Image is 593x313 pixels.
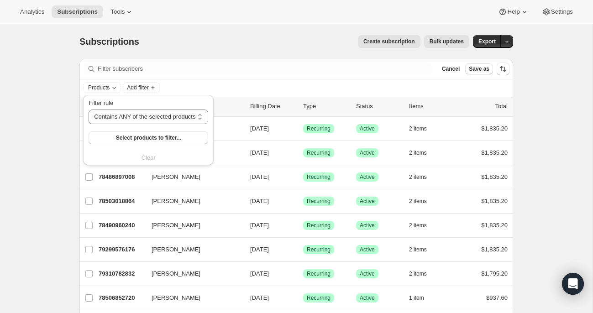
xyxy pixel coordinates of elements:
[409,173,427,181] span: 2 items
[303,102,349,111] div: Type
[497,63,509,75] button: Sort the results
[146,266,237,281] button: [PERSON_NAME]
[250,198,269,204] span: [DATE]
[360,222,375,229] span: Active
[152,269,200,278] span: [PERSON_NAME]
[409,171,437,183] button: 2 items
[250,270,269,277] span: [DATE]
[15,5,50,18] button: Analytics
[152,221,200,230] span: [PERSON_NAME]
[99,171,508,183] div: 78486897008[PERSON_NAME][DATE]SuccessRecurringSuccessActive2 items$1,835.20
[551,8,573,16] span: Settings
[507,8,520,16] span: Help
[363,38,415,45] span: Create subscription
[409,149,427,156] span: 2 items
[99,293,144,303] p: 78506852720
[307,270,331,277] span: Recurring
[409,243,437,256] button: 2 items
[307,149,331,156] span: Recurring
[99,243,508,256] div: 79299576176[PERSON_NAME][DATE]SuccessRecurringSuccessActive2 items$1,835.20
[127,84,148,91] span: Add filter
[409,294,424,302] span: 1 item
[409,270,427,277] span: 2 items
[409,102,455,111] div: Items
[307,125,331,132] span: Recurring
[481,246,508,253] span: $1,835.20
[493,5,534,18] button: Help
[409,125,427,132] span: 2 items
[89,99,113,106] span: Filter rule
[360,270,375,277] span: Active
[409,195,437,208] button: 2 items
[84,83,121,93] button: Products
[99,122,508,135] div: 79299871088[PERSON_NAME][DATE]SuccessRecurringSuccessActive2 items$1,835.20
[99,221,144,230] p: 78490960240
[99,195,508,208] div: 78503018864[PERSON_NAME][DATE]SuccessRecurringSuccessActive2 items$1,835.20
[424,35,469,48] button: Bulk updates
[409,198,427,205] span: 2 items
[99,146,508,159] div: 78491681136[PERSON_NAME][DATE]SuccessRecurringSuccessActive2 items$1,835.20
[307,246,331,253] span: Recurring
[20,8,44,16] span: Analytics
[250,102,296,111] p: Billing Date
[481,125,508,132] span: $1,835.20
[478,38,496,45] span: Export
[307,198,331,205] span: Recurring
[360,149,375,156] span: Active
[360,198,375,205] span: Active
[409,292,434,304] button: 1 item
[360,294,375,302] span: Active
[356,102,402,111] p: Status
[99,245,144,254] p: 79299576176
[152,245,200,254] span: [PERSON_NAME]
[442,65,460,73] span: Cancel
[99,172,144,182] p: 78486897008
[99,102,508,111] div: IDCustomerBilling DateTypeStatusItemsTotal
[481,222,508,229] span: $1,835.20
[409,219,437,232] button: 2 items
[79,37,139,47] span: Subscriptions
[495,102,508,111] p: Total
[99,197,144,206] p: 78503018864
[409,267,437,280] button: 2 items
[146,170,237,184] button: [PERSON_NAME]
[152,293,200,303] span: [PERSON_NAME]
[360,173,375,181] span: Active
[110,8,125,16] span: Tools
[481,198,508,204] span: $1,835.20
[250,222,269,229] span: [DATE]
[250,246,269,253] span: [DATE]
[307,294,331,302] span: Recurring
[99,267,508,280] div: 79310782832[PERSON_NAME][DATE]SuccessRecurringSuccessActive2 items$1,795.20
[152,197,200,206] span: [PERSON_NAME]
[360,125,375,132] span: Active
[469,65,489,73] span: Save as
[250,125,269,132] span: [DATE]
[89,131,208,144] button: Select products to filter
[430,38,464,45] span: Bulk updates
[146,194,237,209] button: [PERSON_NAME]
[250,173,269,180] span: [DATE]
[307,173,331,181] span: Recurring
[250,294,269,301] span: [DATE]
[438,63,463,74] button: Cancel
[307,222,331,229] span: Recurring
[123,82,159,93] button: Add filter
[481,173,508,180] span: $1,835.20
[99,292,508,304] div: 78506852720[PERSON_NAME][DATE]SuccessRecurringSuccessActive1 item$937.60
[105,5,139,18] button: Tools
[250,149,269,156] span: [DATE]
[88,84,110,91] span: Products
[152,172,200,182] span: [PERSON_NAME]
[146,291,237,305] button: [PERSON_NAME]
[562,273,584,295] div: Open Intercom Messenger
[358,35,420,48] button: Create subscription
[409,222,427,229] span: 2 items
[473,35,501,48] button: Export
[360,246,375,253] span: Active
[486,294,508,301] span: $937.60
[98,63,433,75] input: Filter subscribers
[409,246,427,253] span: 2 items
[99,269,144,278] p: 79310782832
[99,219,508,232] div: 78490960240[PERSON_NAME][DATE]SuccessRecurringSuccessActive2 items$1,835.20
